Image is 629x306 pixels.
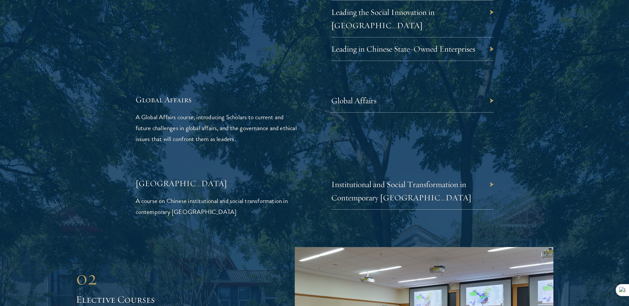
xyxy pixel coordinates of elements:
p: A course on Chinese institutional and social transformation in contemporary [GEOGRAPHIC_DATA] [136,195,298,217]
a: Leading in Chinese State-Owned Enterprises [331,44,475,54]
p: A Global Affairs course, introducing Scholars to current and future challenges in global affairs,... [136,112,298,144]
div: 02 [76,266,275,290]
h5: [GEOGRAPHIC_DATA] [136,178,298,189]
a: Global Affairs [331,95,376,106]
a: Institutional and Social Transformation in Contemporary [GEOGRAPHIC_DATA] [331,179,472,203]
a: Leading the Social Innovation in [GEOGRAPHIC_DATA] [331,7,435,30]
h5: Global Affairs [136,94,298,105]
